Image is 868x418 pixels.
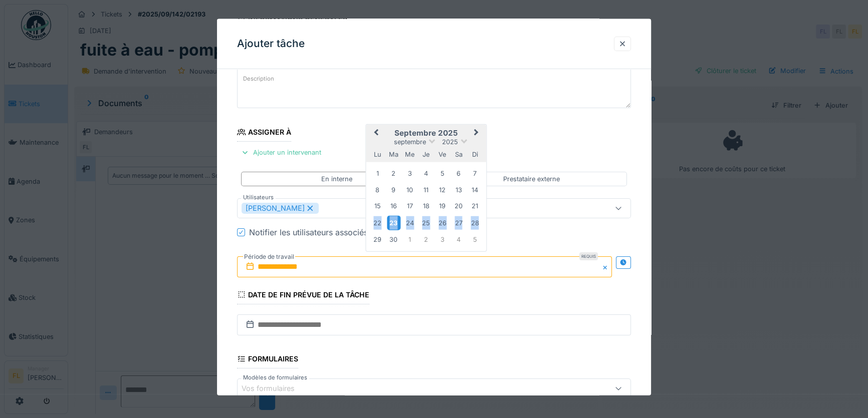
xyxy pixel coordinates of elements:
div: Date de fin prévue de la tâche [237,287,369,304]
div: Choose samedi 13 septembre 2025 [452,183,466,196]
div: Choose lundi 15 septembre 2025 [370,199,384,213]
div: Notifier les utilisateurs associés au ticket de la planification [249,226,472,238]
h2: septembre 2025 [366,128,486,137]
label: Modèles de formulaires [241,373,309,382]
div: En interne [321,174,352,183]
button: Next Month [469,125,485,141]
button: Previous Month [367,125,383,141]
div: Choose lundi 8 septembre 2025 [370,183,384,196]
button: Close [601,256,612,277]
div: Choose mercredi 3 septembre 2025 [403,167,416,180]
div: Choose jeudi 2 octobre 2025 [419,233,433,246]
div: Formulaires [237,351,298,368]
div: vendredi [436,147,449,161]
div: Choose samedi 20 septembre 2025 [452,199,466,213]
div: [PERSON_NAME] [242,202,319,213]
div: Choose mardi 2 septembre 2025 [387,167,400,180]
div: mardi [387,147,400,161]
div: Choose jeudi 25 septembre 2025 [419,216,433,229]
label: Utilisateurs [241,193,276,201]
div: Choose mardi 23 septembre 2025 [387,215,400,230]
div: Choose mercredi 17 septembre 2025 [403,199,416,213]
div: Choose vendredi 5 septembre 2025 [436,167,449,180]
div: Choose lundi 29 septembre 2025 [370,233,384,246]
div: Choose vendredi 19 septembre 2025 [436,199,449,213]
div: Choose samedi 27 septembre 2025 [452,216,466,229]
div: Requis [579,252,598,260]
div: Choose dimanche 21 septembre 2025 [468,199,482,213]
div: Choose jeudi 18 septembre 2025 [419,199,433,213]
div: Choose mercredi 24 septembre 2025 [403,216,416,229]
div: Assigner à [237,125,291,142]
div: samedi [452,147,466,161]
div: Choose mardi 16 septembre 2025 [387,199,400,213]
div: Choose dimanche 5 octobre 2025 [468,233,482,246]
div: mercredi [403,147,416,161]
div: Choose vendredi 26 septembre 2025 [436,216,449,229]
div: Ajouter un intervenant [237,146,325,159]
div: Choose jeudi 11 septembre 2025 [419,183,433,196]
span: septembre [394,138,426,145]
div: Month septembre, 2025 [369,165,483,247]
div: Vos formulaires [242,383,309,394]
div: dimanche [468,147,482,161]
h3: Ajouter tâche [237,38,305,50]
label: Description [241,73,276,85]
div: Prestataire externe [503,174,560,183]
div: Choose dimanche 7 septembre 2025 [468,167,482,180]
div: Choose dimanche 28 septembre 2025 [468,216,482,229]
div: Choose lundi 1 septembre 2025 [370,167,384,180]
div: jeudi [419,147,433,161]
div: Choose mardi 9 septembre 2025 [387,183,400,196]
div: Choose samedi 6 septembre 2025 [452,167,466,180]
div: Choose mardi 30 septembre 2025 [387,233,400,246]
div: Choose samedi 4 octobre 2025 [452,233,466,246]
div: Choose lundi 22 septembre 2025 [370,216,384,229]
div: Choose jeudi 4 septembre 2025 [419,167,433,180]
label: Période de travail [243,251,295,262]
div: Choose vendredi 12 septembre 2025 [436,183,449,196]
span: 2025 [442,138,458,145]
div: Choose dimanche 14 septembre 2025 [468,183,482,196]
div: Choose vendredi 3 octobre 2025 [436,233,449,246]
div: lundi [370,147,384,161]
div: Choose mercredi 10 septembre 2025 [403,183,416,196]
div: Choose mercredi 1 octobre 2025 [403,233,416,246]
